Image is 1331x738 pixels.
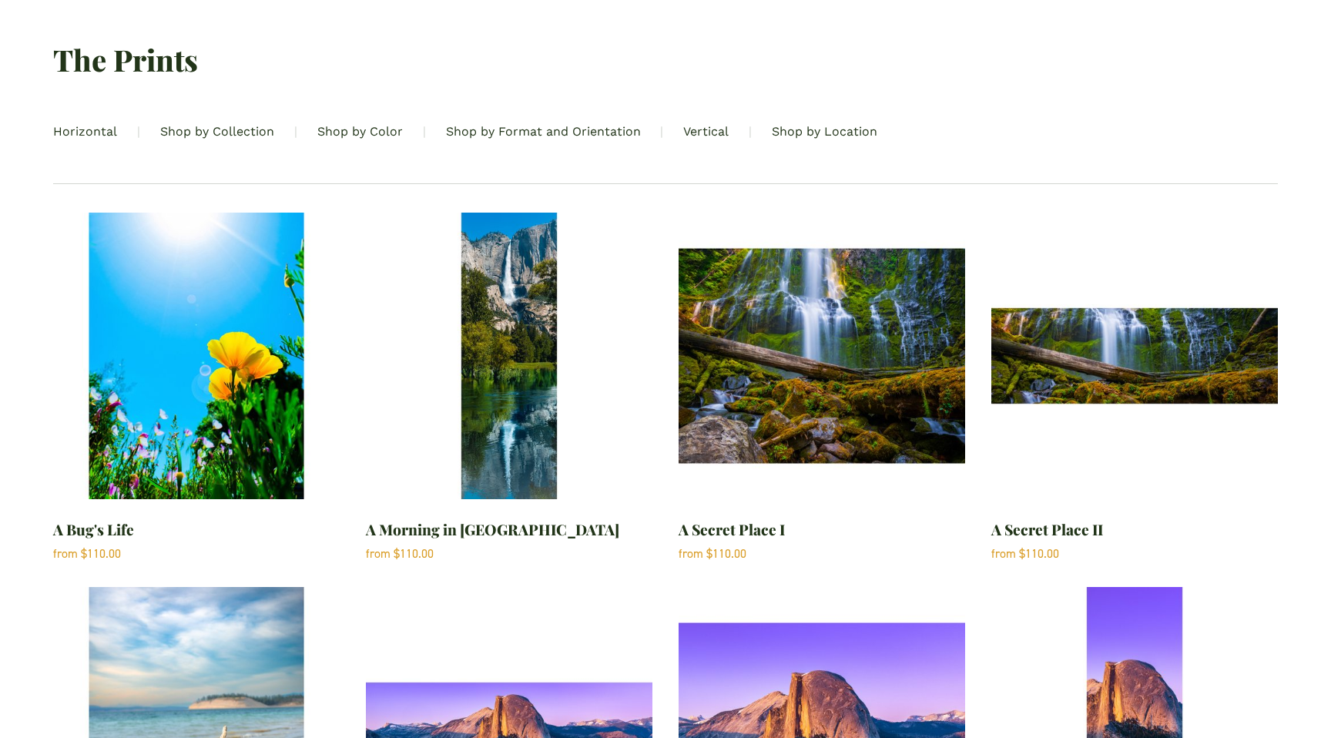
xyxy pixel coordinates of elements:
[366,546,652,561] div: from $110.00
[679,213,965,561] a: A Secret Place I
[423,121,426,143] span: |
[991,519,1278,540] div: A Secret Place II
[679,546,965,561] div: from $110.00
[660,121,663,143] span: |
[317,121,403,143] a: Shop by Color
[679,519,965,540] div: A Secret Place I
[749,121,752,143] span: |
[53,213,340,561] a: A Bug's Life
[366,519,652,540] div: A Morning in [GEOGRAPHIC_DATA]
[53,519,340,540] div: A Bug's Life
[53,121,117,143] a: Horizontal
[53,40,1278,79] h2: The Prints
[772,121,877,143] a: Shop by Location
[366,213,652,561] a: A Morning in Yosemite
[294,121,297,143] span: |
[53,546,340,561] div: from $110.00
[446,121,641,143] a: Shop by Format and Orientation
[160,121,274,143] a: Shop by Collection
[137,121,140,143] span: |
[683,121,729,143] a: Vertical
[991,213,1278,561] a: A Secret Place II
[991,546,1278,561] div: from $110.00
